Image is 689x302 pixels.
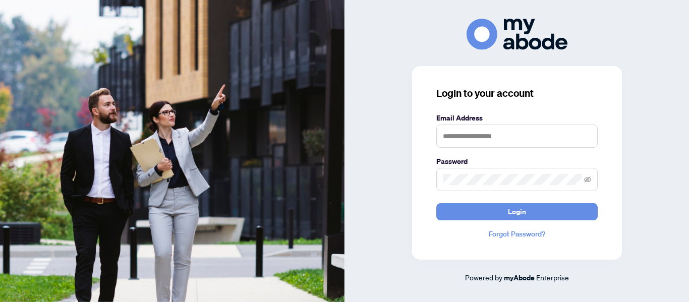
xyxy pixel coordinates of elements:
button: Login [436,203,598,220]
img: ma-logo [467,19,567,49]
span: Enterprise [536,273,569,282]
a: myAbode [504,272,535,283]
label: Email Address [436,112,598,124]
a: Forgot Password? [436,228,598,239]
label: Password [436,156,598,167]
h3: Login to your account [436,86,598,100]
span: Powered by [465,273,502,282]
span: Login [508,204,526,220]
span: eye-invisible [584,176,591,183]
